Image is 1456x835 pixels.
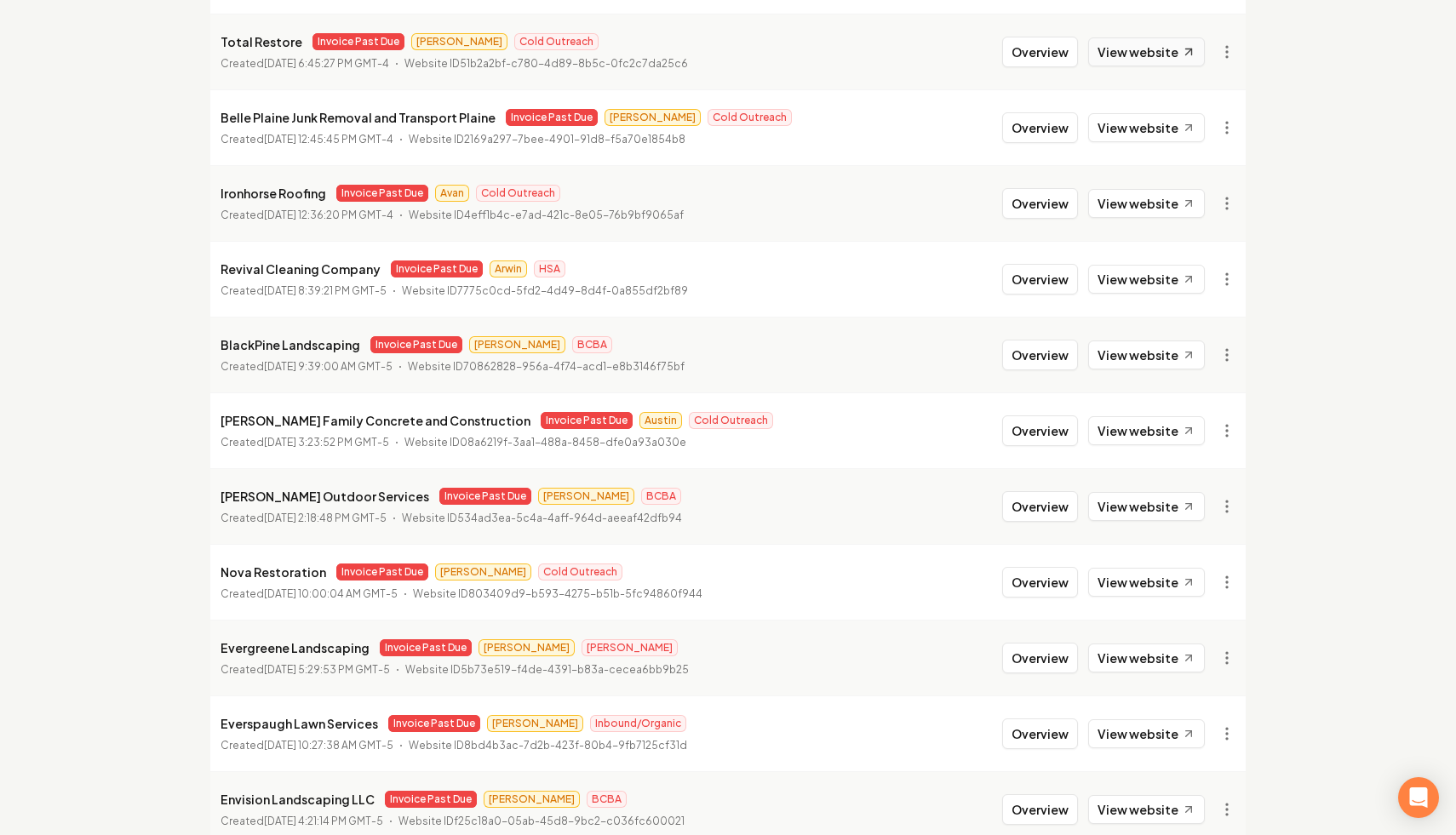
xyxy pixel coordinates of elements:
[264,209,393,221] time: [DATE] 12:36:20 PM GMT-4
[484,791,580,808] span: [PERSON_NAME]
[506,109,598,126] span: Invoice Past Due
[514,33,599,50] span: Cold Outreach
[221,813,383,830] p: Created
[264,739,393,752] time: [DATE] 10:27:38 AM GMT-5
[408,358,685,375] p: Website ID 70862828-956a-4f74-acd1-e8b3146f75bf
[439,488,531,505] span: Invoice Past Due
[221,183,326,203] p: Ironhorse Roofing
[1088,416,1205,445] a: View website
[1088,265,1205,294] a: View website
[264,57,389,70] time: [DATE] 6:45:27 PM GMT-4
[370,336,462,353] span: Invoice Past Due
[605,109,701,126] span: [PERSON_NAME]
[479,639,575,656] span: [PERSON_NAME]
[221,789,375,809] p: Envision Landscaping LLC
[1398,777,1439,818] div: Open Intercom Messenger
[405,661,689,678] p: Website ID 5b73e519-f4de-4391-b83a-cecea6bb9b25
[1002,264,1078,295] button: Overview
[380,639,472,656] span: Invoice Past Due
[409,207,684,224] p: Website ID 4eff1b4c-e7ad-421c-8e05-76b9bf9065af
[1088,37,1205,66] a: View website
[572,336,612,353] span: BCBA
[221,586,398,603] p: Created
[708,109,792,126] span: Cold Outreach
[1002,112,1078,143] button: Overview
[221,55,389,72] p: Created
[409,737,687,754] p: Website ID 8bd4b3ac-7d2b-423f-80b4-9fb7125cf31d
[221,31,302,52] p: Total Restore
[388,715,480,732] span: Invoice Past Due
[398,813,685,830] p: Website ID f25c18a0-05ab-45d8-9bc2-c036fc600021
[1002,37,1078,67] button: Overview
[689,412,773,429] span: Cold Outreach
[402,510,682,527] p: Website ID 534ad3ea-5c4a-4aff-964d-aeeaf42dfb94
[476,185,560,202] span: Cold Outreach
[391,260,483,277] span: Invoice Past Due
[1088,643,1205,672] a: View website
[385,791,477,808] span: Invoice Past Due
[221,207,393,224] p: Created
[490,260,527,277] span: Arwin
[590,715,686,732] span: Inbound/Organic
[1088,340,1205,369] a: View website
[409,131,685,148] p: Website ID 2169a297-7bee-4901-91d8-f5a70e1854b8
[336,185,428,202] span: Invoice Past Due
[221,737,393,754] p: Created
[221,486,429,506] p: [PERSON_NAME] Outdoor Services
[221,713,378,734] p: Everspaugh Lawn Services
[435,563,531,580] span: [PERSON_NAME]
[221,283,387,300] p: Created
[1088,189,1205,218] a: View website
[641,488,681,505] span: BCBA
[541,412,633,429] span: Invoice Past Due
[487,715,583,732] span: [PERSON_NAME]
[221,638,370,658] p: Evergreene Landscaping
[264,284,387,297] time: [DATE] 8:39:21 PM GMT-5
[538,488,634,505] span: [PERSON_NAME]
[221,510,387,527] p: Created
[264,436,389,449] time: [DATE] 3:23:52 PM GMT-5
[221,335,360,355] p: BlackPine Landscaping
[264,663,390,676] time: [DATE] 5:29:53 PM GMT-5
[1088,795,1205,824] a: View website
[402,283,688,300] p: Website ID 7775c0cd-5fd2-4d49-8d4f-0a855df2bf89
[221,358,393,375] p: Created
[1088,492,1205,521] a: View website
[1002,794,1078,825] button: Overview
[264,815,383,827] time: [DATE] 4:21:14 PM GMT-5
[534,260,565,277] span: HSA
[221,434,389,451] p: Created
[264,587,398,600] time: [DATE] 10:00:04 AM GMT-5
[221,562,326,582] p: Nova Restoration
[1002,340,1078,370] button: Overview
[221,259,381,279] p: Revival Cleaning Company
[469,336,565,353] span: [PERSON_NAME]
[1002,643,1078,673] button: Overview
[582,639,678,656] span: [PERSON_NAME]
[1002,415,1078,446] button: Overview
[221,131,393,148] p: Created
[264,512,387,524] time: [DATE] 2:18:48 PM GMT-5
[1088,113,1205,142] a: View website
[413,586,702,603] p: Website ID 803409d9-b593-4275-b51b-5fc94860f944
[1002,567,1078,598] button: Overview
[1002,718,1078,749] button: Overview
[264,133,393,146] time: [DATE] 12:45:45 PM GMT-4
[538,563,622,580] span: Cold Outreach
[587,791,627,808] span: BCBA
[221,410,530,431] p: [PERSON_NAME] Family Concrete and Construction
[1088,568,1205,597] a: View website
[1002,188,1078,219] button: Overview
[312,33,404,50] span: Invoice Past Due
[264,360,393,373] time: [DATE] 9:39:00 AM GMT-5
[404,55,688,72] p: Website ID 51b2a2bf-c780-4d89-8b5c-0fc2c7da25c6
[639,412,682,429] span: Austin
[435,185,469,202] span: Avan
[336,563,428,580] span: Invoice Past Due
[221,107,496,128] p: Belle Plaine Junk Removal and Transport Plaine
[1088,719,1205,748] a: View website
[221,661,390,678] p: Created
[411,33,507,50] span: [PERSON_NAME]
[404,434,686,451] p: Website ID 08a6219f-3aa1-488a-8458-dfe0a93a030e
[1002,491,1078,522] button: Overview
